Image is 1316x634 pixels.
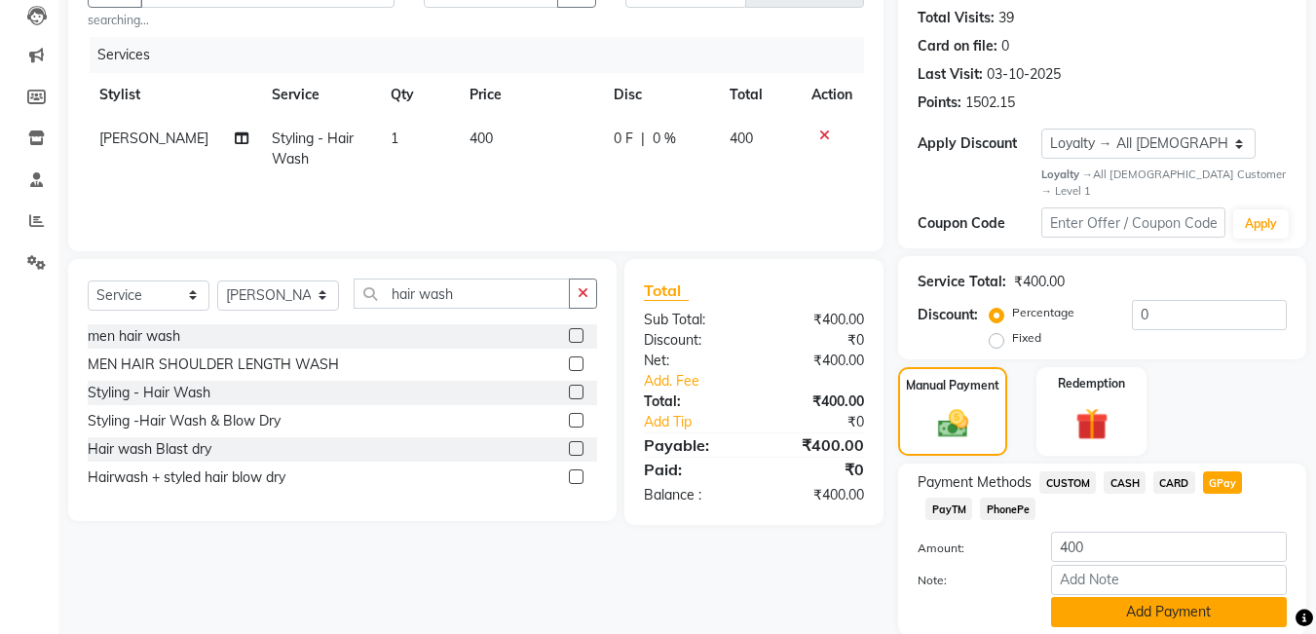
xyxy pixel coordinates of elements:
div: Discount: [629,330,754,351]
div: 1502.15 [965,93,1015,113]
th: Disc [602,73,718,117]
div: MEN HAIR SHOULDER LENGTH WASH [88,354,339,375]
strong: Loyalty → [1041,168,1093,181]
span: Payment Methods [918,472,1032,493]
div: ₹400.00 [1014,272,1065,292]
th: Service [260,73,379,117]
span: 0 F [614,129,633,149]
div: Coupon Code [918,213,1040,234]
span: PhonePe [980,498,1035,520]
a: Add. Fee [629,371,879,392]
span: 1 [391,130,398,147]
div: 0 [1001,36,1009,56]
span: [PERSON_NAME] [99,130,208,147]
button: Add Payment [1051,597,1287,627]
img: _gift.svg [1066,404,1118,444]
div: Balance : [629,485,754,505]
div: ₹400.00 [754,485,879,505]
div: Total: [629,392,754,412]
input: Add Note [1051,565,1287,595]
button: Apply [1233,209,1289,239]
div: ₹0 [754,330,879,351]
div: Styling - Hair Wash [88,383,210,403]
label: Fixed [1012,329,1041,347]
div: ₹400.00 [754,310,879,330]
div: Styling -Hair Wash & Blow Dry [88,411,281,431]
th: Action [800,73,864,117]
div: men hair wash [88,326,180,347]
div: All [DEMOGRAPHIC_DATA] Customer → Level 1 [1041,167,1287,200]
span: Styling - Hair Wash [272,130,354,168]
div: Last Visit: [918,64,983,85]
span: GPay [1203,471,1243,494]
label: Note: [903,572,1035,589]
span: 0 % [653,129,676,149]
th: Qty [379,73,458,117]
div: Net: [629,351,754,371]
span: Total [644,280,689,301]
div: ₹0 [754,458,879,481]
div: Total Visits: [918,8,995,28]
input: Enter Offer / Coupon Code [1041,207,1225,238]
th: Stylist [88,73,260,117]
span: PayTM [925,498,972,520]
th: Price [458,73,602,117]
small: searching... [88,12,395,29]
span: CUSTOM [1039,471,1096,494]
div: Apply Discount [918,133,1040,154]
label: Percentage [1012,304,1074,321]
img: _cash.svg [928,406,978,441]
span: 400 [470,130,493,147]
a: Add Tip [629,412,774,432]
input: Search or Scan [354,279,570,309]
label: Manual Payment [906,377,999,394]
div: Sub Total: [629,310,754,330]
div: Service Total: [918,272,1006,292]
span: 400 [730,130,753,147]
span: CARD [1153,471,1195,494]
span: CASH [1104,471,1146,494]
div: Points: [918,93,961,113]
div: Services [90,37,879,73]
div: Paid: [629,458,754,481]
span: | [641,129,645,149]
div: 03-10-2025 [987,64,1061,85]
div: 39 [998,8,1014,28]
label: Amount: [903,540,1035,557]
div: ₹400.00 [754,392,879,412]
div: Payable: [629,433,754,457]
input: Amount [1051,532,1287,562]
label: Redemption [1058,375,1125,392]
div: Discount: [918,305,978,325]
div: ₹400.00 [754,351,879,371]
th: Total [718,73,801,117]
div: ₹0 [775,412,880,432]
div: Hairwash + styled hair blow dry [88,467,285,488]
div: ₹400.00 [754,433,879,457]
div: Card on file: [918,36,997,56]
div: Hair wash Blast dry [88,439,211,460]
